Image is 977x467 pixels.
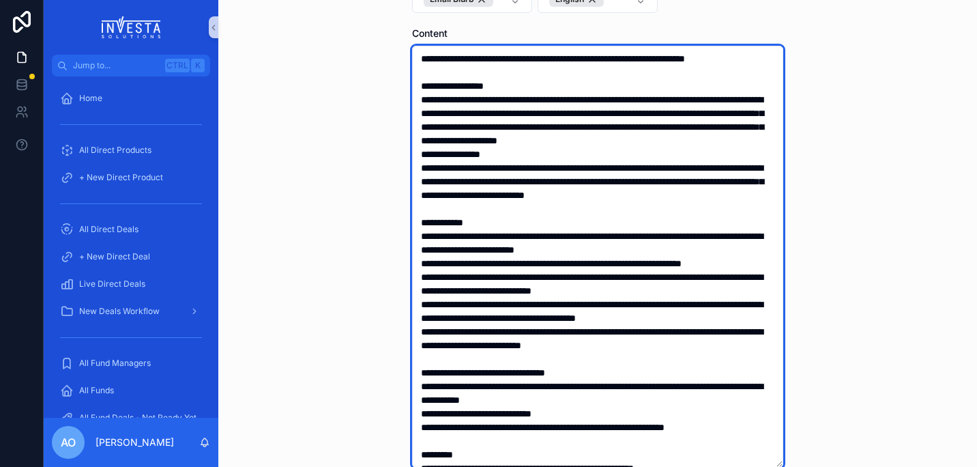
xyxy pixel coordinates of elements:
[79,251,150,262] span: + New Direct Deal
[412,27,448,39] span: Content
[52,378,210,403] a: All Funds
[79,385,114,396] span: All Funds
[44,76,218,418] div: scrollable content
[96,436,174,449] p: [PERSON_NAME]
[79,172,163,183] span: + New Direct Product
[73,60,160,71] span: Jump to...
[79,358,151,369] span: All Fund Managers
[79,306,160,317] span: New Deals Workflow
[79,412,196,423] span: All Fund Deals - Not Ready Yet
[192,60,203,71] span: K
[79,93,102,104] span: Home
[79,279,145,289] span: Live Direct Deals
[52,138,210,162] a: All Direct Products
[52,55,210,76] button: Jump to...CtrlK
[61,434,76,451] span: AO
[52,217,210,242] a: All Direct Deals
[79,224,138,235] span: All Direct Deals
[52,351,210,376] a: All Fund Managers
[52,165,210,190] a: + New Direct Product
[165,59,190,72] span: Ctrl
[52,272,210,296] a: Live Direct Deals
[79,145,151,156] span: All Direct Products
[52,299,210,324] a: New Deals Workflow
[52,86,210,111] a: Home
[102,16,161,38] img: App logo
[52,244,210,269] a: + New Direct Deal
[52,406,210,430] a: All Fund Deals - Not Ready Yet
